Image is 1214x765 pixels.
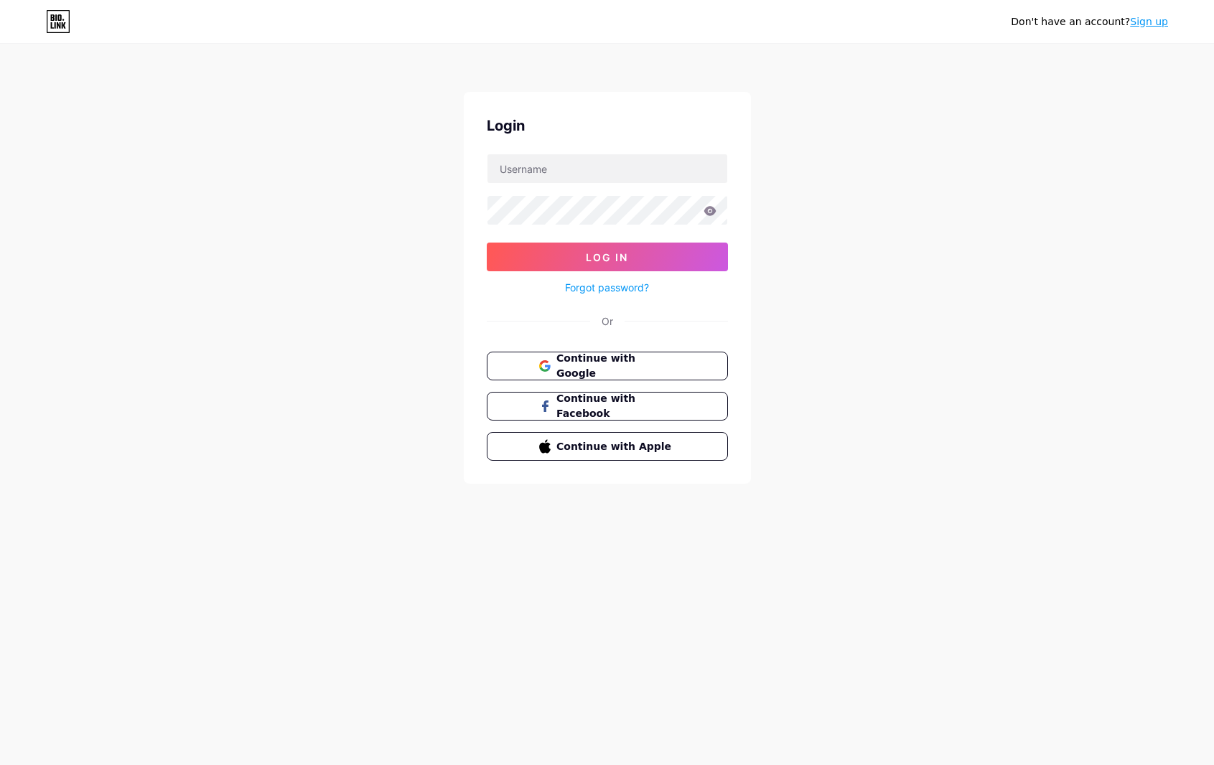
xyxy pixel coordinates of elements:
[487,432,728,461] button: Continue with Apple
[602,314,613,329] div: Or
[487,392,728,421] button: Continue with Facebook
[1011,14,1168,29] div: Don't have an account?
[556,439,675,454] span: Continue with Apple
[586,251,628,263] span: Log In
[556,351,675,381] span: Continue with Google
[487,154,727,183] input: Username
[487,352,728,380] button: Continue with Google
[565,280,649,295] a: Forgot password?
[487,115,728,136] div: Login
[1130,16,1168,27] a: Sign up
[556,391,675,421] span: Continue with Facebook
[487,243,728,271] button: Log In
